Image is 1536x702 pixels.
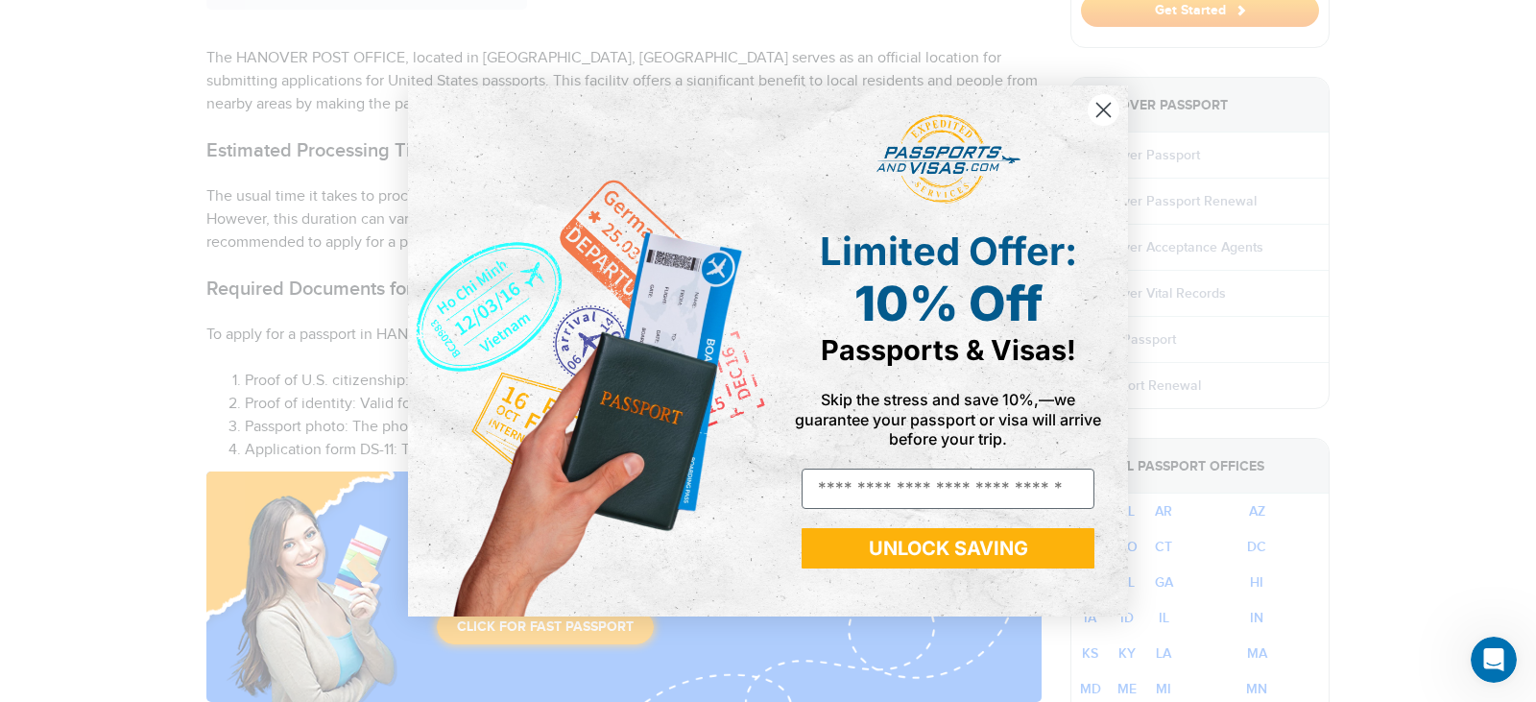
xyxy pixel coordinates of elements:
button: UNLOCK SAVING [802,528,1094,569]
span: Limited Offer: [820,228,1077,275]
iframe: Intercom live chat [1471,637,1517,683]
img: de9cda0d-0715-46ca-9a25-073762a91ba7.png [408,85,768,617]
span: 10% Off [854,275,1043,332]
span: Skip the stress and save 10%,—we guarantee your passport or visa will arrive before your trip. [795,390,1101,448]
span: Passports & Visas! [821,333,1076,367]
button: Close dialog [1087,93,1120,127]
img: passports and visas [876,114,1020,205]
